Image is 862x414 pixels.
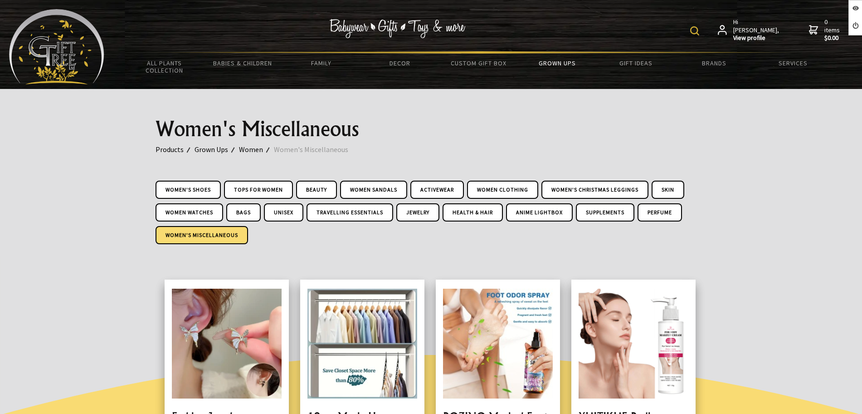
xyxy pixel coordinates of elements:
[156,118,707,140] h1: Women's Miscellaneous
[340,181,407,199] a: Women Sandals
[809,18,842,42] a: 0 items$0.00
[156,203,223,222] a: Women Watches
[467,181,538,199] a: Women Clothing
[824,18,842,42] span: 0 items
[239,143,274,155] a: Women
[296,181,337,199] a: Beauty
[541,181,648,199] a: Women's Christmas Leggings
[204,54,282,73] a: Babies & Children
[675,54,754,73] a: Brands
[733,34,780,42] strong: View profile
[754,54,832,73] a: Services
[733,18,780,42] span: Hi [PERSON_NAME],
[396,203,439,222] a: Jewelry
[824,34,842,42] strong: $0.00
[690,26,699,35] img: product search
[329,19,465,38] img: Babywear - Gifts - Toys & more
[596,54,675,73] a: Gift Ideas
[576,203,634,222] a: Supplements
[226,203,261,222] a: Bags
[518,54,596,73] a: Grown Ups
[264,203,303,222] a: UniSex
[307,203,393,222] a: Travelling Essentials
[156,143,195,155] a: Products
[156,181,221,199] a: Women's shoes
[9,9,104,84] img: Babyware - Gifts - Toys and more...
[224,181,293,199] a: Tops for Women
[274,143,359,155] a: Women's Miscellaneous
[156,226,248,244] a: Women's Miscellaneous
[195,143,239,155] a: Grown Ups
[439,54,518,73] a: Custom Gift Box
[506,203,573,222] a: Anime Lightbox
[718,18,780,42] a: Hi [PERSON_NAME],View profile
[125,54,204,80] a: All Plants Collection
[410,181,464,199] a: ActiveWear
[443,203,503,222] a: Health & Hair
[638,203,682,222] a: Perfume
[652,181,684,199] a: Skin
[282,54,360,73] a: Family
[360,54,439,73] a: Decor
